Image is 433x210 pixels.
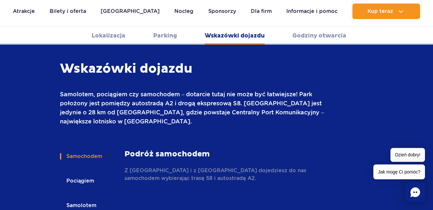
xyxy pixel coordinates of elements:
button: Kup teraz [352,4,420,19]
p: Z [GEOGRAPHIC_DATA] i z [GEOGRAPHIC_DATA] dojedziesz do nas samochodem wybierając trasę S8 i auto... [124,167,341,182]
a: Atrakcje [13,4,35,19]
div: Chat [406,183,425,202]
button: Samochodem [60,149,108,163]
a: Parking [153,27,177,45]
span: Dzień dobry! [390,148,425,162]
a: Sponsorzy [208,4,236,19]
a: Godziny otwarcia [292,27,346,45]
strong: Podróż samochodem [124,149,341,159]
a: Wskazówki dojazdu [205,27,265,45]
a: Lokalizacja [92,27,125,45]
a: Informacje i pomoc [286,4,338,19]
a: Nocleg [174,4,193,19]
a: Bilety i oferta [50,4,86,19]
span: Jak mogę Ci pomóc? [373,164,425,179]
a: Dla firm [251,4,272,19]
span: Kup teraz [368,8,393,14]
a: [GEOGRAPHIC_DATA] [101,4,160,19]
p: Samolotem, pociągiem czy samochodem – dotarcie tutaj nie może być łatwiejsze! Park położony jest ... [60,90,341,126]
button: Pociągiem [60,174,100,188]
h3: Wskazówki dojazdu [60,61,341,77]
